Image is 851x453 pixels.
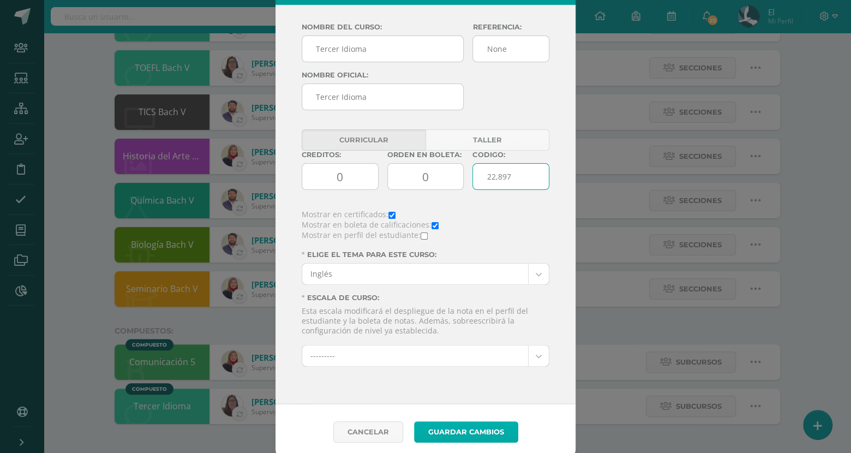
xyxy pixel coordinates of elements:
[414,421,518,443] button: Guardar Cambios
[302,219,432,230] span: Mostrar en boleta de calificaciones:
[302,71,464,79] label: Nombre Oficial:
[472,163,549,190] input: Code
[425,129,549,151] a: Taller
[302,306,549,336] p: Esta escala modificará el despliegue de la nota en el perfil del estudiante y la boleta de notas....
[302,230,421,240] span: Mostrar en perfil del estudiante:
[302,345,549,366] a: ---------
[310,264,520,284] span: Inglés
[302,251,549,259] label: Elige el tema para este curso:
[302,129,425,151] a: Curricular
[387,163,464,190] input: Ordinal
[472,23,549,31] label: Referencia:
[302,209,388,219] span: Mostrar en certificados:
[302,264,549,284] a: Inglés
[302,84,464,110] input: Nombre Oficial
[310,345,520,366] span: ---------
[333,421,403,443] a: Cancelar
[302,163,379,190] input: Creditos
[302,23,464,31] label: Nombre del curso:
[472,151,549,159] label: Codigo:
[302,35,464,62] input: Nombre
[388,212,395,219] input: Is oficial
[432,222,439,229] input: Show in report
[302,151,379,159] label: Creditos:
[421,233,428,240] input: Show in profile
[387,151,464,159] label: Orden en boleta:
[302,294,549,302] label: Escala de curso:
[472,35,549,62] input: Referencia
